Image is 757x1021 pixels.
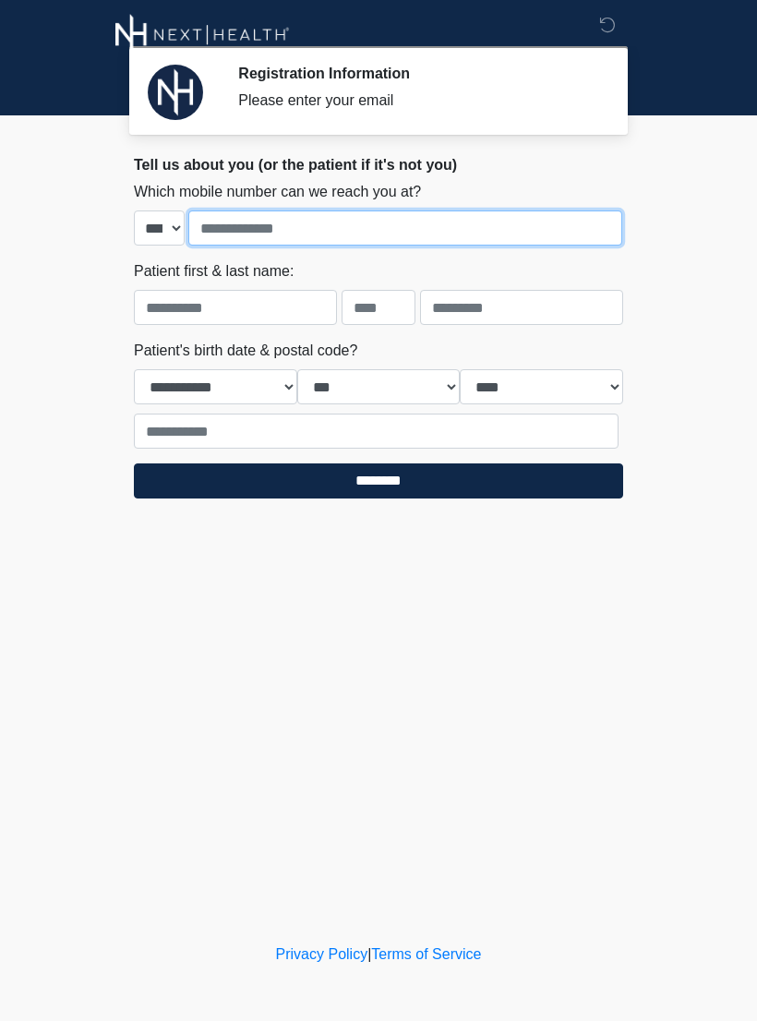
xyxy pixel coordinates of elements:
[148,65,203,120] img: Agent Avatar
[238,90,595,112] div: Please enter your email
[134,181,421,203] label: Which mobile number can we reach you at?
[276,946,368,962] a: Privacy Policy
[367,946,371,962] a: |
[115,14,290,55] img: Next-Health Montecito Logo
[134,260,294,282] label: Patient first & last name:
[238,65,595,82] h2: Registration Information
[134,156,623,174] h2: Tell us about you (or the patient if it's not you)
[371,946,481,962] a: Terms of Service
[134,340,357,362] label: Patient's birth date & postal code?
